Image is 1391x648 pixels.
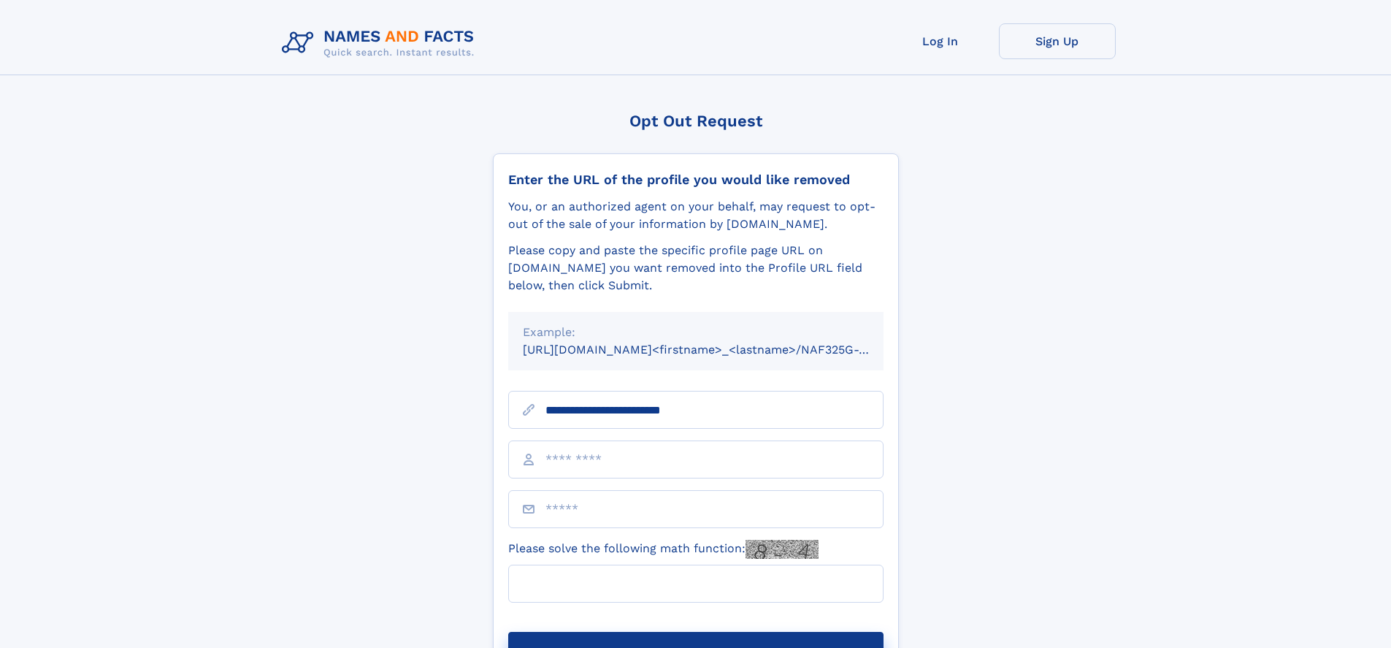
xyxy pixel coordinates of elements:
small: [URL][DOMAIN_NAME]<firstname>_<lastname>/NAF325G-xxxxxxxx [523,343,911,357]
a: Log In [882,23,999,59]
a: Sign Up [999,23,1116,59]
div: Please copy and paste the specific profile page URL on [DOMAIN_NAME] you want removed into the Pr... [508,242,884,294]
div: Opt Out Request [493,112,899,130]
img: Logo Names and Facts [276,23,486,63]
div: Example: [523,324,869,341]
label: Please solve the following math function: [508,540,819,559]
div: Enter the URL of the profile you would like removed [508,172,884,188]
div: You, or an authorized agent on your behalf, may request to opt-out of the sale of your informatio... [508,198,884,233]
